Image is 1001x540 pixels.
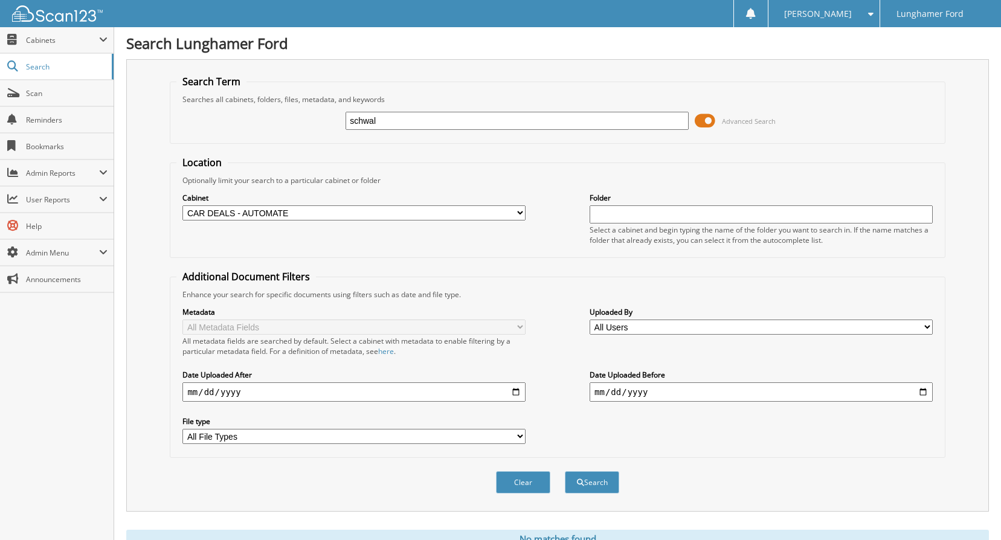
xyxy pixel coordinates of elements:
[176,289,938,300] div: Enhance your search for specific documents using filters such as date and file type.
[896,10,964,18] span: Lunghamer Ford
[182,416,526,426] label: File type
[26,248,99,258] span: Admin Menu
[176,270,316,283] legend: Additional Document Filters
[176,94,938,104] div: Searches all cabinets, folders, files, metadata, and keywords
[722,117,776,126] span: Advanced Search
[26,194,99,205] span: User Reports
[126,33,989,53] h1: Search Lunghamer Ford
[176,75,246,88] legend: Search Term
[12,5,103,22] img: scan123-logo-white.svg
[590,382,933,402] input: end
[182,336,526,356] div: All metadata fields are searched by default. Select a cabinet with metadata to enable filtering b...
[590,193,933,203] label: Folder
[182,382,526,402] input: start
[26,115,108,125] span: Reminders
[590,370,933,380] label: Date Uploaded Before
[590,307,933,317] label: Uploaded By
[26,141,108,152] span: Bookmarks
[26,35,99,45] span: Cabinets
[26,168,99,178] span: Admin Reports
[784,10,852,18] span: [PERSON_NAME]
[182,307,526,317] label: Metadata
[565,471,619,493] button: Search
[26,274,108,284] span: Announcements
[176,175,938,185] div: Optionally limit your search to a particular cabinet or folder
[176,156,228,169] legend: Location
[26,221,108,231] span: Help
[496,471,550,493] button: Clear
[941,482,1001,540] iframe: Chat Widget
[26,88,108,98] span: Scan
[378,346,394,356] a: here
[590,225,933,245] div: Select a cabinet and begin typing the name of the folder you want to search in. If the name match...
[26,62,106,72] span: Search
[182,370,526,380] label: Date Uploaded After
[182,193,526,203] label: Cabinet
